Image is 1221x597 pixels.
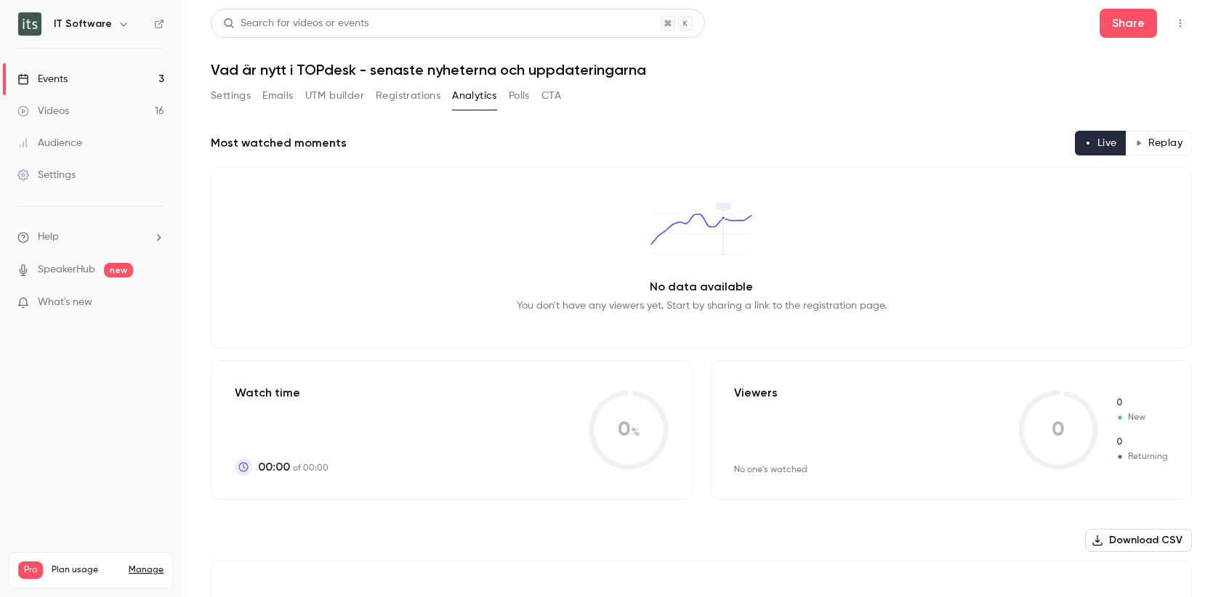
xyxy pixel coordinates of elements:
[17,230,164,245] li: help-dropdown-opener
[262,84,293,107] button: Emails
[104,263,133,277] span: new
[17,136,82,150] div: Audience
[17,72,68,86] div: Events
[650,278,753,296] p: No data available
[1085,529,1192,552] button: Download CSV
[517,298,887,313] p: You don't have any viewers yet. Start by sharing a link to the registration page.
[541,84,561,107] button: CTA
[509,84,530,107] button: Polls
[1116,411,1168,424] span: New
[129,564,164,576] a: Manage
[376,84,440,107] button: Registrations
[38,230,59,245] span: Help
[38,262,95,277] a: SpeakerHub
[54,17,112,31] h6: IT Software
[211,61,1192,78] h1: Vad är nytt i TOPdesk - senaste nyheterna och uppdateringarna
[1116,436,1168,449] span: Returning
[52,564,120,576] span: Plan usage
[1100,9,1157,38] button: Share
[17,168,76,182] div: Settings
[17,104,69,118] div: Videos
[734,384,778,402] p: Viewers
[734,464,807,476] div: No one's watched
[211,134,347,152] h2: Most watched moments
[452,84,497,107] button: Analytics
[38,295,92,310] span: What's new
[258,458,329,476] p: of 00:00
[18,561,43,579] span: Pro
[258,458,290,476] span: 00:00
[235,384,329,402] p: Watch time
[1126,131,1192,155] button: Replay
[305,84,364,107] button: UTM builder
[1116,397,1168,410] span: New
[18,12,41,36] img: IT Software
[1116,450,1168,463] span: Returning
[211,84,251,107] button: Settings
[223,16,368,31] div: Search for videos or events
[1075,131,1127,155] button: Live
